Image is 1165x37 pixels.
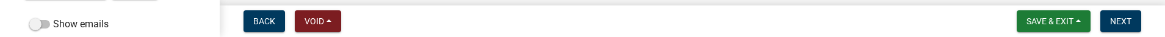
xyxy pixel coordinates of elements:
[1026,16,1073,26] span: Save & Exit
[305,16,324,26] span: Void
[1017,10,1091,32] button: Save & Exit
[1110,16,1131,26] span: Next
[253,16,275,26] span: Back
[1100,10,1141,32] button: Next
[295,10,341,32] button: Void
[243,10,285,32] button: Back
[29,17,109,32] label: Show emails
